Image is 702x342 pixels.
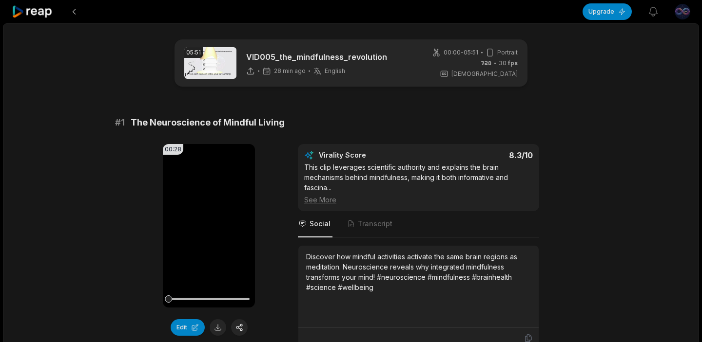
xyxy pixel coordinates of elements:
nav: Tabs [298,211,539,237]
span: English [325,67,345,75]
p: VID005_the_mindfulness_revolution [246,51,387,63]
div: 8.3 /10 [429,150,533,160]
span: The Neuroscience of Mindful Living [131,116,285,129]
span: Portrait [497,48,518,57]
span: # 1 [115,116,125,129]
div: This clip leverages scientific authority and explains the brain mechanisms behind mindfulness, ma... [304,162,533,205]
div: 05:51 [184,47,203,58]
span: fps [508,59,518,67]
div: See More [304,195,533,205]
span: [DEMOGRAPHIC_DATA] [451,70,518,78]
span: 28 min ago [274,67,306,75]
video: Your browser does not support mp4 format. [163,144,255,307]
div: Virality Score [319,150,424,160]
div: Discover how mindful activities activate the same brain regions as meditation. Neuroscience revea... [306,252,531,292]
span: 00:00 - 05:51 [444,48,478,57]
span: Transcript [358,219,392,229]
span: 30 [499,59,518,68]
button: Upgrade [583,3,632,20]
button: Edit [171,319,205,336]
span: Social [310,219,331,229]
